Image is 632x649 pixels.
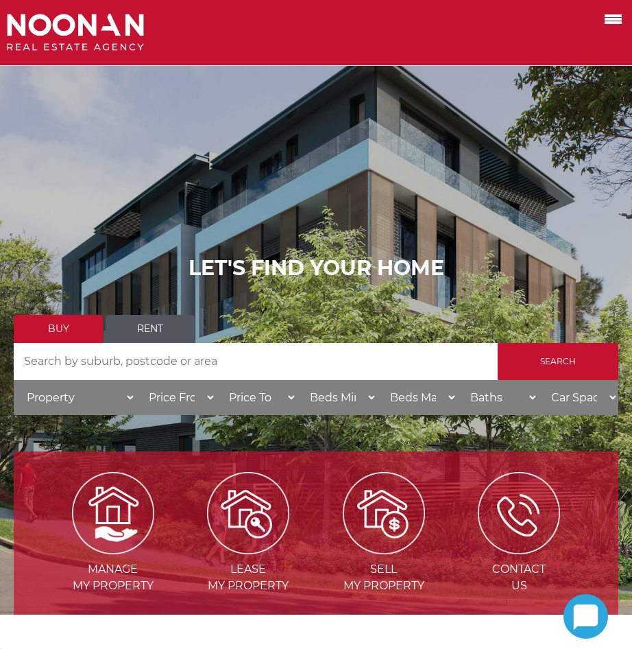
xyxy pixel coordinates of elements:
h1: LET'S FIND YOUR HOME [14,256,618,281]
img: Manage my Property [72,472,154,554]
input: Search by suburb, postcode or area [14,343,498,380]
span: Manage my Property [47,561,180,594]
img: Noonan Real Estate Agency [7,14,144,51]
input: Search [498,343,618,380]
a: ContactUs [453,506,586,593]
a: Sellmy Property [317,506,450,593]
img: Sell my property [343,472,425,554]
span: Sell my Property [317,561,450,594]
a: Leasemy Property [182,506,315,593]
img: ICONS [478,472,560,554]
span: Contact Us [453,561,586,594]
a: Buy [14,315,103,343]
span: Lease my Property [182,561,315,594]
img: Lease my property [207,472,289,554]
a: Rent [106,315,195,343]
a: Managemy Property [47,506,180,593]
